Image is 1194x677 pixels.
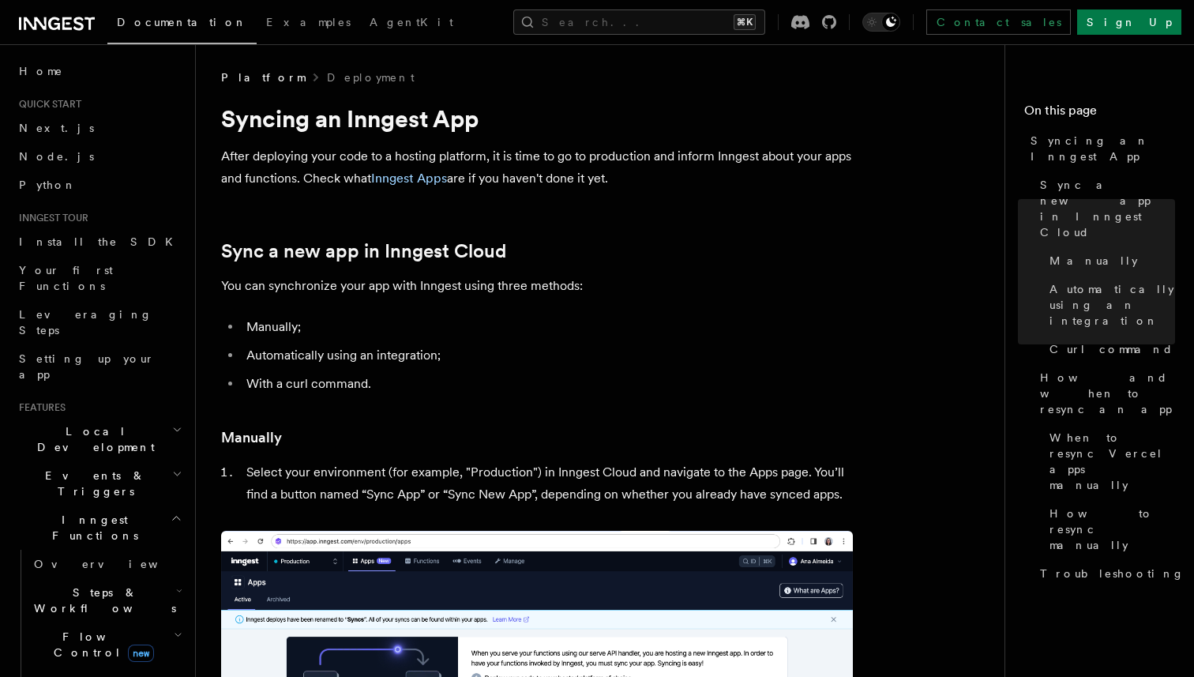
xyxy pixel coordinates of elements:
span: Curl command [1049,341,1173,357]
li: Select your environment (for example, "Production") in Inngest Cloud and navigate to the Apps pag... [242,461,853,506]
a: Next.js [13,114,186,142]
button: Inngest Functions [13,506,186,550]
span: Setting up your app [19,352,155,381]
button: Events & Triggers [13,461,186,506]
a: Python [13,171,186,199]
a: Curl command [1043,335,1175,363]
span: Troubleshooting [1040,566,1185,581]
li: Manually; [242,316,853,338]
span: Your first Functions [19,264,113,292]
span: Platform [221,70,305,85]
a: Contact sales [926,9,1071,35]
a: Automatically using an integration [1043,275,1175,335]
a: Sign Up [1077,9,1181,35]
span: Sync a new app in Inngest Cloud [1040,177,1175,240]
span: Home [19,63,63,79]
a: Your first Functions [13,256,186,300]
span: Node.js [19,150,94,163]
span: Quick start [13,98,81,111]
span: How and when to resync an app [1040,370,1175,417]
a: Inngest Apps [371,171,447,186]
a: Sync a new app in Inngest Cloud [221,240,506,262]
span: Automatically using an integration [1049,281,1175,329]
a: Sync a new app in Inngest Cloud [1034,171,1175,246]
span: Install the SDK [19,235,182,248]
li: Automatically using an integration; [242,344,853,367]
a: Manually [221,427,282,449]
a: Home [13,57,186,85]
a: Syncing an Inngest App [1024,126,1175,171]
a: Node.js [13,142,186,171]
a: Leveraging Steps [13,300,186,344]
a: When to resync Vercel apps manually [1043,423,1175,499]
button: Steps & Workflows [28,578,186,622]
p: You can synchronize your app with Inngest using three methods: [221,275,853,297]
span: Documentation [117,16,247,28]
span: new [128,645,154,662]
span: When to resync Vercel apps manually [1049,430,1175,493]
p: After deploying your code to a hosting platform, it is time to go to production and inform Innges... [221,145,853,190]
a: Manually [1043,246,1175,275]
span: Examples [266,16,351,28]
span: Python [19,179,77,191]
span: Steps & Workflows [28,585,176,616]
button: Local Development [13,417,186,461]
span: Syncing an Inngest App [1031,133,1175,164]
span: How to resync manually [1049,506,1175,553]
a: AgentKit [360,5,463,43]
li: With a curl command. [242,373,853,395]
span: Leveraging Steps [19,308,152,337]
button: Flow Controlnew [28,622,186,667]
h1: Syncing an Inngest App [221,104,853,133]
span: Next.js [19,122,94,134]
span: AgentKit [370,16,453,28]
a: Examples [257,5,360,43]
a: Documentation [107,5,257,44]
span: Features [13,401,66,414]
span: Flow Control [28,629,174,660]
a: Overview [28,550,186,578]
kbd: ⌘K [734,14,756,30]
span: Inngest tour [13,212,88,224]
h4: On this page [1024,101,1175,126]
span: Events & Triggers [13,468,172,499]
span: Manually [1049,253,1138,269]
button: Search...⌘K [513,9,765,35]
a: How and when to resync an app [1034,363,1175,423]
a: How to resync manually [1043,499,1175,559]
span: Local Development [13,423,172,455]
span: Inngest Functions [13,512,171,543]
span: Overview [34,558,197,570]
a: Troubleshooting [1034,559,1175,588]
a: Install the SDK [13,228,186,256]
a: Setting up your app [13,344,186,389]
button: Toggle dark mode [862,13,900,32]
a: Deployment [327,70,415,85]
